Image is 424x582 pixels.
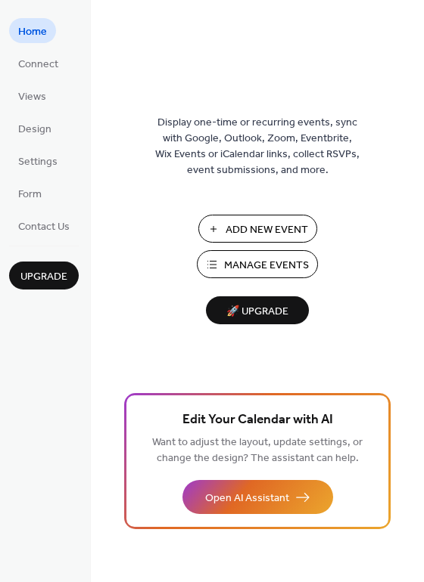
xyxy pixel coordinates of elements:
[9,148,67,173] a: Settings
[18,24,47,40] span: Home
[224,258,309,274] span: Manage Events
[9,18,56,43] a: Home
[9,51,67,76] a: Connect
[198,215,317,243] button: Add New Event
[18,219,70,235] span: Contact Us
[9,116,61,141] a: Design
[205,491,289,506] span: Open AI Assistant
[206,296,309,324] button: 🚀 Upgrade
[18,154,58,170] span: Settings
[20,269,67,285] span: Upgrade
[152,432,363,469] span: Want to adjust the layout, update settings, or change the design? The assistant can help.
[18,122,51,138] span: Design
[155,115,360,178] span: Display one-time or recurring events, sync with Google, Outlook, Zoom, Eventbrite, Wix Events or ...
[215,302,300,322] span: 🚀 Upgrade
[18,57,58,73] span: Connect
[182,410,333,431] span: Edit Your Calendar with AI
[9,262,79,289] button: Upgrade
[9,83,55,108] a: Views
[9,181,51,206] a: Form
[197,250,318,278] button: Manage Events
[18,187,42,203] span: Form
[182,480,333,514] button: Open AI Assistant
[18,89,46,105] span: Views
[226,222,308,238] span: Add New Event
[9,213,79,238] a: Contact Us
